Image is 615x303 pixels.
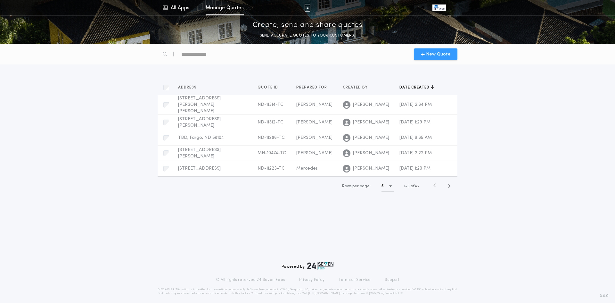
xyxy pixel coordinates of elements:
[342,184,371,188] span: Rows per page:
[258,166,285,171] span: ND-11223-TC
[339,277,371,282] a: Terms of Service
[282,262,333,270] div: Powered by
[258,84,283,91] button: Quote ID
[258,85,279,90] span: Quote ID
[353,150,389,156] span: [PERSON_NAME]
[411,183,419,189] span: of 45
[381,181,394,191] button: 5
[253,20,363,30] p: Create, send and share quotes
[178,135,224,140] span: TBD, Fargo, ND 58104
[399,151,432,156] span: [DATE] 2:22 PM
[399,85,431,90] span: Date created
[258,102,283,107] span: ND-11314-TC
[353,135,389,141] span: [PERSON_NAME]
[296,166,318,171] span: Mercedes
[307,262,333,270] img: logo
[178,166,221,171] span: [STREET_ADDRESS]
[216,277,285,282] p: © All rights reserved. 24|Seven Fees
[308,292,340,295] a: [URL][DOMAIN_NAME]
[343,84,373,91] button: Created by
[399,120,430,125] span: [DATE] 1:29 PM
[258,151,286,156] span: MN-10474-TC
[404,184,405,188] span: 1
[178,117,221,128] span: [STREET_ADDRESS][PERSON_NAME]
[178,96,221,114] span: [STREET_ADDRESS][PERSON_NAME][PERSON_NAME]
[414,48,457,60] button: New Quote
[258,120,283,125] span: ND-11312-TC
[399,166,430,171] span: [DATE] 1:20 PM
[296,85,328,90] span: Prepared for
[426,51,451,58] span: New Quote
[304,4,310,12] img: img
[432,4,446,11] img: vs-icon
[296,135,332,140] span: [PERSON_NAME]
[258,135,285,140] span: ND-11286-TC
[178,85,198,90] span: Address
[407,184,410,188] span: 5
[399,84,434,91] button: Date created
[178,84,201,91] button: Address
[296,120,332,125] span: [PERSON_NAME]
[158,288,457,295] p: DISCLAIMER: This estimate is provided for informational purposes only. 24|Seven Fees, a product o...
[381,183,384,189] h1: 5
[385,277,399,282] a: Support
[353,119,389,126] span: [PERSON_NAME]
[353,165,389,172] span: [PERSON_NAME]
[178,147,221,159] span: [STREET_ADDRESS][PERSON_NAME]
[260,32,355,39] p: SEND ACCURATE QUOTES TO YOUR CUSTOMERS.
[353,102,389,108] span: [PERSON_NAME]
[399,102,432,107] span: [DATE] 2:34 PM
[296,151,332,156] span: [PERSON_NAME]
[600,293,609,299] span: 3.8.0
[299,277,325,282] a: Privacy Policy
[399,135,432,140] span: [DATE] 9:35 AM
[343,85,369,90] span: Created by
[296,102,332,107] span: [PERSON_NAME]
